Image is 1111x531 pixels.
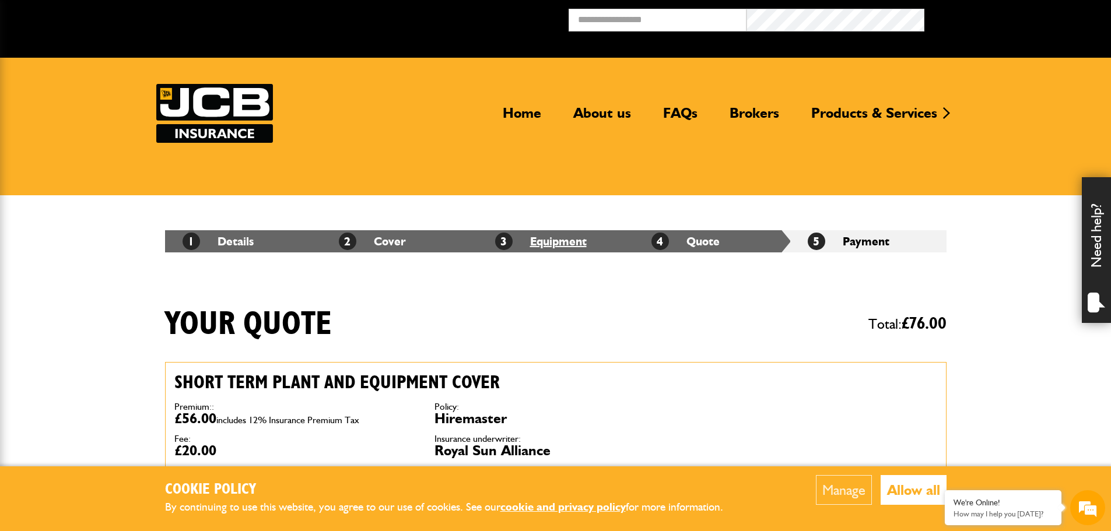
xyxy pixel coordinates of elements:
h1: Your quote [165,305,332,344]
span: £ [902,315,947,332]
img: JCB Insurance Services logo [156,84,273,143]
span: 1 [183,233,200,250]
button: Manage [816,475,872,505]
input: Enter your phone number [15,177,213,202]
dd: £20.00 [174,444,417,458]
dt: Premium:: [174,402,417,412]
button: Broker Login [924,9,1102,27]
dd: Hiremaster [434,412,677,425]
span: 5 [808,233,825,250]
a: 1Details [183,234,254,248]
dt: Fee: [174,434,417,444]
input: Enter your email address [15,142,213,168]
a: JCB Insurance Services [156,84,273,143]
span: 76.00 [909,315,947,332]
a: About us [565,104,640,131]
h2: Cookie Policy [165,481,742,499]
div: Chat with us now [61,65,196,80]
a: Home [494,104,550,131]
p: How may I help you today? [954,509,1053,518]
li: Quote [634,230,790,252]
textarea: Type your message and hit 'Enter' [15,211,213,349]
a: 3Equipment [495,234,587,248]
a: 2Cover [339,234,406,248]
div: Need help? [1082,177,1111,323]
button: Allow all [881,475,947,505]
dd: Royal Sun Alliance [434,444,677,458]
span: includes 12% Insurance Premium Tax [216,414,359,425]
a: cookie and privacy policy [500,500,626,514]
div: Minimize live chat window [191,6,219,34]
a: Products & Services [802,104,946,131]
div: We're Online! [954,498,1053,508]
dt: Insurance underwriter: [434,434,677,444]
em: Start Chat [159,359,212,375]
li: Payment [790,230,947,252]
a: FAQs [654,104,706,131]
span: 3 [495,233,513,250]
span: Total: [868,311,947,337]
p: By continuing to use this website, you agree to our use of cookies. See our for more information. [165,498,742,516]
h2: Short term plant and equipment cover [174,371,677,393]
span: 2 [339,233,356,250]
img: d_20077148190_company_1631870298795_20077148190 [20,65,49,81]
dt: Policy: [434,402,677,412]
a: Brokers [721,104,788,131]
span: 4 [651,233,669,250]
dd: £56.00 [174,412,417,425]
input: Enter your last name [15,108,213,133]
